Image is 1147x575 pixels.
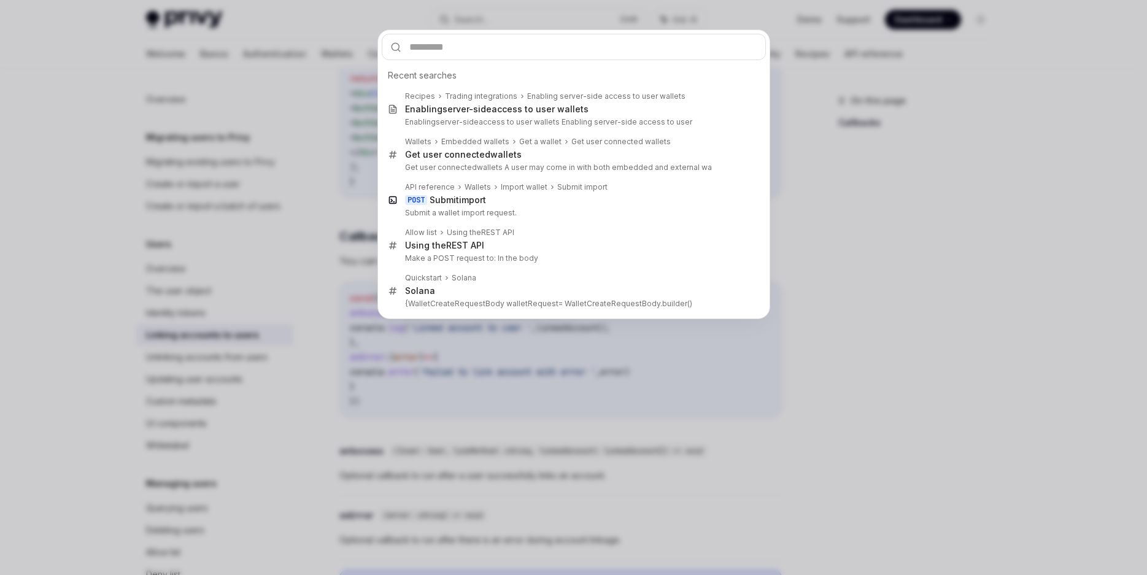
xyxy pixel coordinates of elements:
p: Get user connected s A user may come in with both embedded and external wa [405,163,740,172]
p: { = WalletCreateRequestBody.builder() [405,299,740,309]
span: Recent searches [388,69,457,82]
b: REST API [446,240,484,250]
div: Solana [452,273,476,283]
div: Using the [447,228,514,237]
p: Make a POST request to: In the body [405,253,740,263]
div: API reference [405,182,455,192]
div: Enabling server-side access to user wallets [527,91,685,101]
div: Using the [405,240,484,251]
b: server-side [442,104,492,114]
p: Submit a wallet import request. [405,208,740,218]
b: import [459,195,486,205]
div: Wallets [405,137,431,147]
b: wallet [490,149,517,160]
div: Solana [405,285,435,296]
div: POST [405,195,427,205]
div: Quickstart [405,273,442,283]
b: wallet [477,163,498,172]
div: Recipes [405,91,435,101]
div: Submit [430,195,486,206]
div: Wallets [465,182,491,192]
div: Import wallet [501,182,547,192]
b: REST API [481,228,514,237]
div: Get a wallet [519,137,562,147]
div: Trading integrations [445,91,517,101]
b: WalletCreateRequestBody walletRequest [408,299,558,308]
div: Submit import [557,182,608,192]
div: Enabling access to user wallets [405,104,589,115]
div: Get user connected s [405,149,522,160]
div: Embedded wallets [441,137,509,147]
p: Enabling access to user wallets Enabling server-side access to user [405,117,740,127]
b: server-side [436,117,479,126]
div: Get user connected wallets [571,137,671,147]
div: Allow list [405,228,437,237]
